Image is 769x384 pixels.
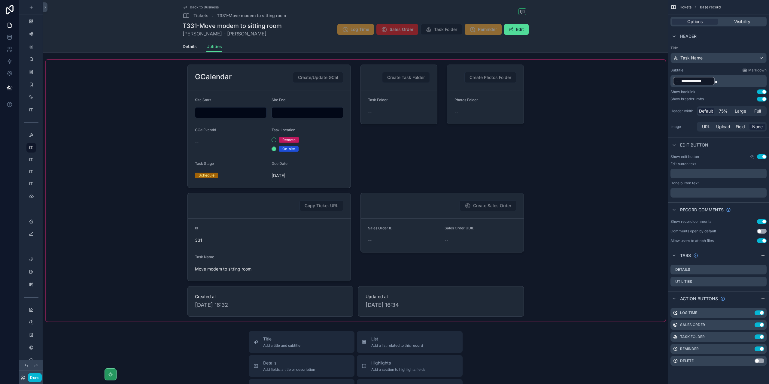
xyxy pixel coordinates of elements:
[183,12,208,19] a: Tickets
[670,238,714,243] div: Allow users to attach files
[754,108,761,114] span: Full
[670,97,704,101] div: Show breadcrumbs
[263,336,300,342] span: Title
[752,124,763,130] span: None
[670,219,711,224] div: Show record comments
[699,108,713,114] span: Default
[680,55,703,61] span: Task Name
[680,346,699,351] label: Reminder
[670,188,767,198] div: scrollable content
[748,68,767,73] span: Markdown
[263,343,300,348] span: Add a title and subtitle
[670,124,695,129] label: Image
[735,108,746,114] span: Large
[675,267,690,272] label: Details
[736,124,745,130] span: Field
[670,169,767,178] div: scrollable content
[371,367,425,372] span: Add a section to highlights fields
[206,41,222,53] a: Utilities
[206,44,222,50] span: Utilities
[249,355,354,377] button: DetailsAdd fields, a title or description
[183,5,219,10] a: Back to Business
[249,331,354,353] button: TitleAdd a title and subtitle
[670,229,716,234] div: Comments open by default
[680,322,705,327] label: Sales Order
[700,5,721,10] span: Base record
[670,68,683,73] label: Subtitle
[371,336,423,342] span: List
[670,53,767,63] button: Task Name
[670,109,695,113] label: Header width
[217,13,286,19] a: T331-Move modem to sitting room
[680,207,724,213] span: Record comments
[680,296,718,302] span: Action buttons
[357,355,463,377] button: HighlightsAdd a section to highlights fields
[680,358,694,363] label: Delete
[679,5,691,10] span: Tickets
[504,24,529,35] button: Edit
[670,89,695,94] div: Show backlink
[28,373,41,382] button: Done
[670,46,767,50] label: Title
[680,334,705,339] label: Task Folder
[670,75,767,87] div: scrollable content
[190,5,219,10] span: Back to Business
[670,154,699,159] label: Show edit button
[371,360,425,366] span: Highlights
[680,310,697,315] label: Log Time
[371,343,423,348] span: Add a list related to this record
[183,22,282,30] h1: T331-Move modem to sitting room
[670,162,696,166] label: Edit button text
[183,44,197,50] span: Details
[719,108,728,114] span: 75%
[675,279,692,284] label: Utilities
[183,30,282,37] span: [PERSON_NAME] - [PERSON_NAME]
[734,19,750,25] span: Visibility
[670,181,699,186] label: Done button text
[357,331,463,353] button: ListAdd a list related to this record
[680,33,697,39] span: Header
[263,360,315,366] span: Details
[680,142,708,148] span: Edit button
[687,19,703,25] span: Options
[716,124,730,130] span: Upload
[183,41,197,53] a: Details
[702,124,710,130] span: URL
[742,68,767,73] a: Markdown
[193,13,208,19] span: Tickets
[680,252,691,259] span: Tabs
[263,367,315,372] span: Add fields, a title or description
